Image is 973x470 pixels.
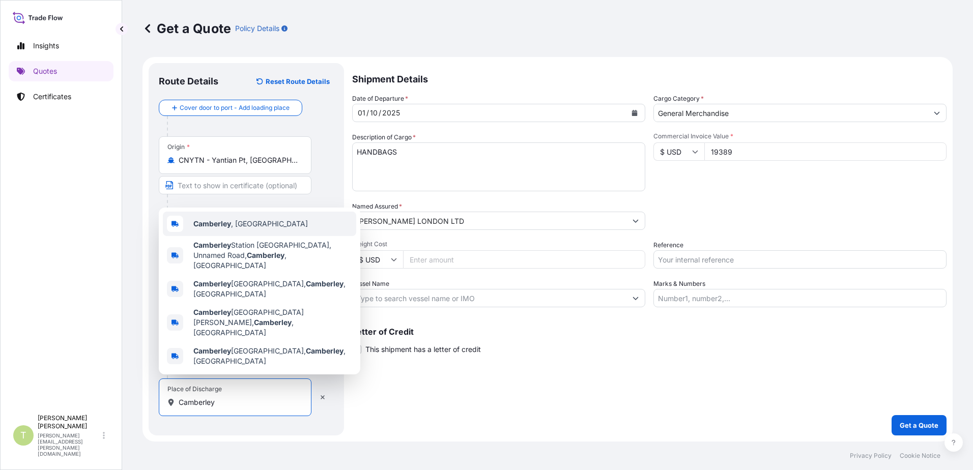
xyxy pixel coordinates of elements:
input: Number1, number2,... [653,289,947,307]
span: [GEOGRAPHIC_DATA], , [GEOGRAPHIC_DATA] [193,279,352,299]
input: Enter amount [403,250,645,269]
span: Commercial Invoice Value [653,132,947,140]
p: Reset Route Details [266,76,330,86]
div: Place of Discharge [167,385,222,393]
p: Quotes [33,66,57,76]
div: / [379,107,381,119]
span: Freight Cost [352,240,645,248]
b: Camberley [306,346,344,355]
b: Camberley [193,219,231,228]
input: Type amount [704,142,947,161]
p: [PERSON_NAME][EMAIL_ADDRESS][PERSON_NAME][DOMAIN_NAME] [38,432,101,457]
p: Insights [33,41,59,51]
b: Camberley [247,251,284,259]
button: Show suggestions [928,104,946,122]
b: Camberley [193,241,231,249]
input: Origin [179,155,299,165]
span: Cover door to port - Add loading place [180,103,290,113]
button: Show suggestions [626,212,645,230]
span: Date of Departure [352,94,408,104]
input: Your internal reference [653,250,947,269]
p: Get a Quote [142,20,231,37]
input: Text to appear on certificate [159,176,311,194]
b: Camberley [193,308,231,316]
p: Route Details [159,75,218,87]
button: Show suggestions [626,289,645,307]
input: Full name [353,212,626,230]
label: Marks & Numbers [653,279,705,289]
p: Certificates [33,92,71,102]
span: [GEOGRAPHIC_DATA][PERSON_NAME], , [GEOGRAPHIC_DATA] [193,307,352,338]
span: T [20,430,26,440]
input: Place of Discharge [179,397,299,407]
div: day, [357,107,366,119]
div: Show suggestions [159,208,360,374]
p: Policy Details [235,23,279,34]
b: Camberley [306,279,344,288]
button: Calendar [626,105,643,121]
p: Shipment Details [352,63,947,94]
b: Camberley [193,346,231,355]
span: Station [GEOGRAPHIC_DATA], Unnamed Road, , [GEOGRAPHIC_DATA] [193,240,352,271]
div: Origin [167,143,190,151]
b: Camberley [193,279,231,288]
label: Vessel Name [352,279,389,289]
label: Reference [653,240,683,250]
span: [GEOGRAPHIC_DATA], , [GEOGRAPHIC_DATA] [193,346,352,366]
div: / [366,107,369,119]
b: Camberley [254,318,292,327]
label: Named Assured [352,201,402,212]
span: , [GEOGRAPHIC_DATA] [193,219,308,229]
p: Privacy Policy [850,452,892,460]
p: Cookie Notice [900,452,940,460]
p: Get a Quote [900,420,938,430]
label: Description of Cargo [352,132,416,142]
div: month, [369,107,379,119]
span: This shipment has a letter of credit [365,344,481,355]
input: Type to search vessel name or IMO [353,289,626,307]
input: Select a commodity type [654,104,928,122]
label: Cargo Category [653,94,704,104]
div: year, [381,107,401,119]
p: [PERSON_NAME] [PERSON_NAME] [38,414,101,430]
p: Letter of Credit [352,328,947,336]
